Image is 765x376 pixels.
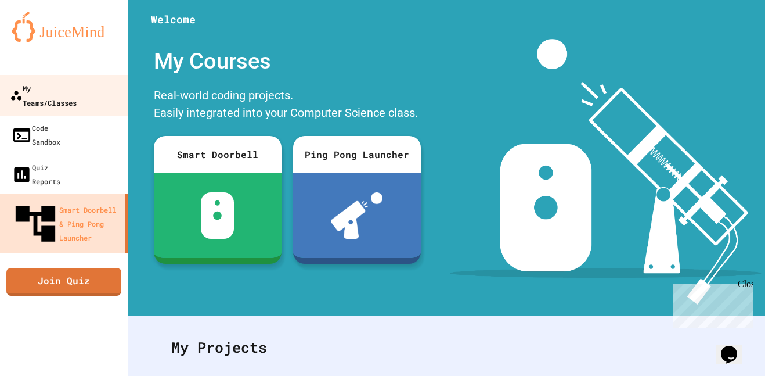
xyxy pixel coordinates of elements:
div: Ping Pong Launcher [293,136,421,173]
div: My Courses [148,39,427,84]
div: Code Sandbox [12,121,60,149]
div: Smart Doorbell [154,136,282,173]
div: Smart Doorbell & Ping Pong Launcher [12,200,121,248]
img: logo-orange.svg [12,12,116,42]
img: sdb-white.svg [201,192,234,239]
div: My Projects [160,325,733,370]
img: ppl-with-ball.png [331,192,382,239]
img: banner-image-my-projects.png [450,39,761,305]
div: Quiz Reports [12,160,60,188]
iframe: chat widget [669,279,753,328]
iframe: chat widget [716,330,753,364]
div: My Teams/Classes [10,81,77,109]
div: Chat with us now!Close [5,5,80,74]
div: Real-world coding projects. Easily integrated into your Computer Science class. [148,84,427,127]
a: Join Quiz [6,268,121,296]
